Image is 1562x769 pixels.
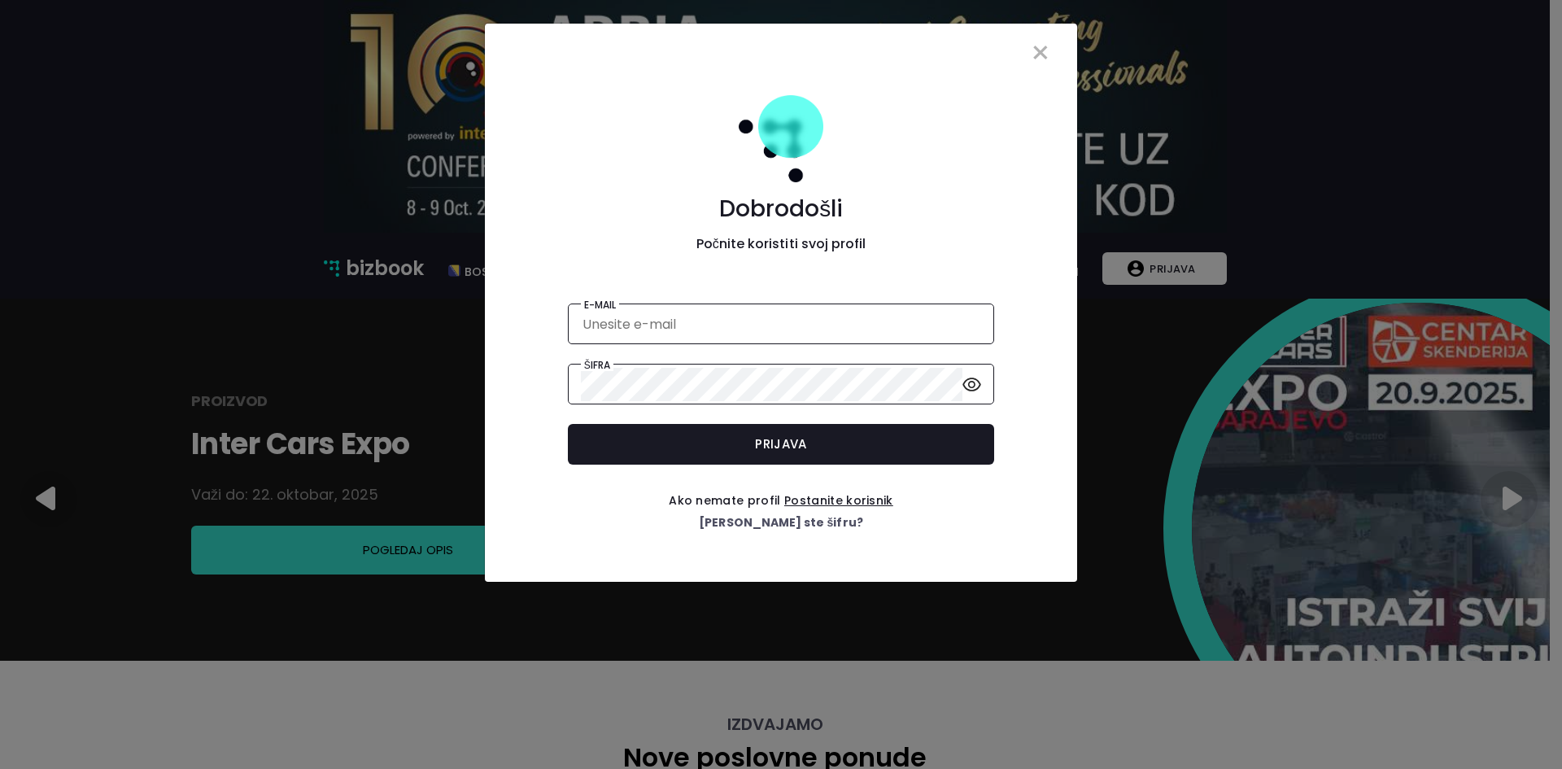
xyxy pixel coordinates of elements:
span: × [1030,30,1051,76]
h2: Počnite koristiti svoj profil [696,236,866,284]
h5: E-mail [581,299,619,311]
input: Unesite e-mail [581,308,981,341]
h3: Ako nemate profil [669,478,893,508]
h4: [PERSON_NAME] ste šifru? [669,513,893,533]
button: Close [1017,24,1064,82]
h1: Dobrodošli [696,194,866,225]
h5: Šifra [581,360,613,371]
button: Prijava [568,424,994,465]
span: eye [962,375,981,394]
a: Postanite korisnik [784,492,893,509]
img: login to bizbook [739,95,823,194]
